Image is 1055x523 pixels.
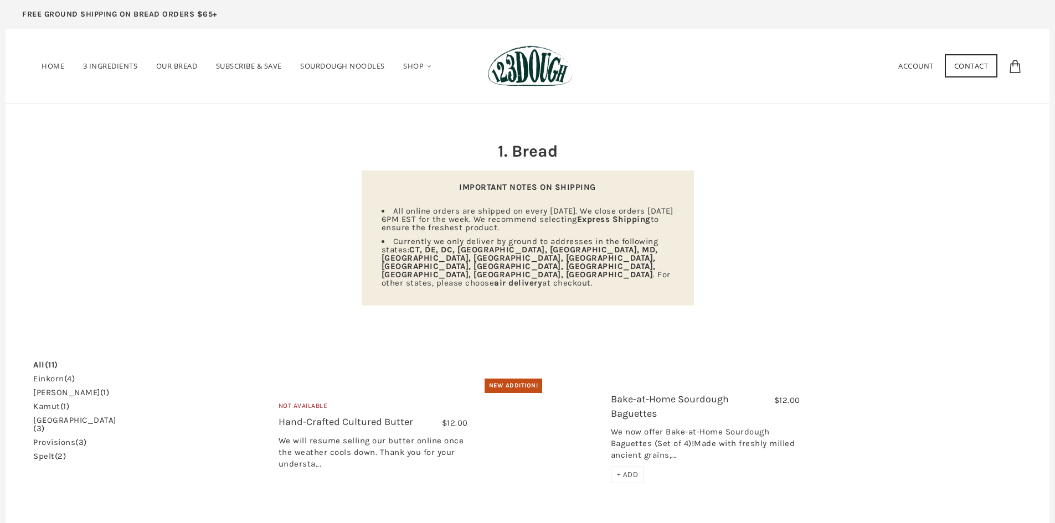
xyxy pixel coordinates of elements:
strong: Express Shipping [577,214,651,224]
a: [PERSON_NAME](1) [33,389,109,397]
a: Shop [395,46,441,87]
span: (3) [33,423,45,433]
div: We will resume selling our butter online once the weather cools down. Thank you for your understa... [279,435,468,475]
strong: air delivery [494,278,542,288]
span: (11) [45,360,58,370]
div: + ADD [611,467,645,483]
p: FREE GROUND SHIPPING ON BREAD ORDERS $65+ [22,8,218,20]
a: Our Bread [148,46,206,86]
span: Subscribe & Save [216,61,282,71]
h2: 1. Bread [362,139,694,163]
span: (3) [75,437,87,447]
a: Subscribe & Save [208,46,290,86]
a: Contact [945,54,998,77]
a: provisions(3) [33,438,87,447]
a: Home [33,46,73,86]
span: Currently we only deliver by ground to addresses in the following states: . For other states, ple... [382,236,671,288]
span: (2) [55,451,66,461]
div: New Addition! [485,379,543,393]
a: FREE GROUND SHIPPING ON BREAD ORDERS $65+ [6,6,234,29]
a: einkorn(4) [33,375,75,383]
strong: IMPORTANT NOTES ON SHIPPING [459,182,596,192]
strong: CT, DE, DC, [GEOGRAPHIC_DATA], [GEOGRAPHIC_DATA], MD, [GEOGRAPHIC_DATA], [GEOGRAPHIC_DATA], [GEOG... [382,245,658,279]
span: $12.00 [442,418,468,428]
a: Bake-at-Home Sourdough Baguettes [485,379,603,497]
a: 3 Ingredients [75,46,146,86]
span: (4) [64,374,75,384]
a: SOURDOUGH NOODLES [292,46,393,86]
span: + ADD [617,470,639,479]
span: All online orders are shipped on every [DATE]. We close orders [DATE] 6PM EST for the week. We re... [382,206,673,232]
a: [GEOGRAPHIC_DATA](3) [33,416,116,433]
a: spelt(2) [33,452,66,460]
img: 123Dough Bakery [488,45,573,87]
span: Our Bread [156,61,198,71]
span: Shop [403,61,424,71]
nav: Primary [33,46,441,87]
a: Account [898,61,934,71]
a: All(11) [33,361,58,369]
span: SOURDOUGH NOODLES [300,61,385,71]
span: $12.00 [774,395,800,405]
a: Bake-at-Home Sourdough Baguettes [611,393,729,419]
span: (1) [100,387,110,397]
a: kamut(1) [33,402,69,411]
span: (1) [60,401,70,411]
div: We now offer Bake-at-Home Sourdough Baguettes (Set of 4)!Made with freshly milled ancient grains,... [611,426,800,467]
a: Hand-Crafted Cultured Butter [279,416,413,428]
div: Not Available [279,401,468,416]
span: 3 Ingredients [83,61,138,71]
span: Home [42,61,64,71]
a: Hand-Crafted Cultured Butter [152,361,270,515]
